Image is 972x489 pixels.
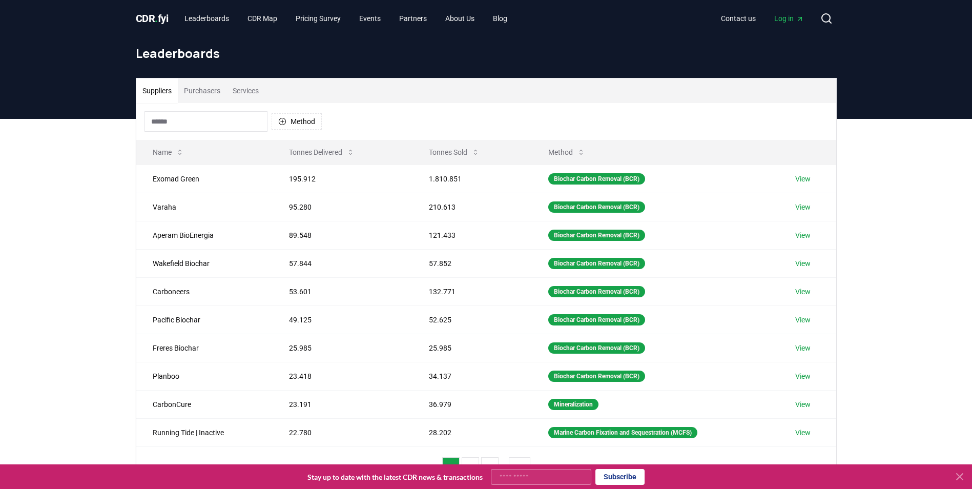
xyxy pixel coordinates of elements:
div: Marine Carbon Fixation and Sequestration (MCFS) [548,427,697,438]
button: Purchasers [178,78,226,103]
td: 132.771 [412,277,531,305]
td: 23.418 [273,362,412,390]
a: Events [351,9,389,28]
div: Biochar Carbon Removal (BCR) [548,258,645,269]
div: Biochar Carbon Removal (BCR) [548,371,645,382]
span: . [155,12,158,25]
a: Partners [391,9,435,28]
td: Planboo [136,362,273,390]
div: Biochar Carbon Removal (BCR) [548,314,645,325]
td: Running Tide | Inactive [136,418,273,446]
a: About Us [437,9,483,28]
a: Pricing Survey [287,9,349,28]
a: View [795,371,811,381]
button: Name [144,142,192,162]
button: 21 [509,457,530,478]
a: View [795,230,811,240]
td: 22.780 [273,418,412,446]
td: Pacific Biochar [136,305,273,334]
span: Log in [774,13,804,24]
a: Leaderboards [176,9,237,28]
span: CDR fyi [136,12,169,25]
td: 95.280 [273,193,412,221]
td: 1.810.851 [412,165,531,193]
td: 52.625 [412,305,531,334]
td: 28.202 [412,418,531,446]
a: View [795,287,811,297]
a: View [795,258,811,269]
nav: Main [713,9,812,28]
button: Suppliers [136,78,178,103]
button: Method [272,113,322,130]
td: 195.912 [273,165,412,193]
td: CarbonCure [136,390,273,418]
td: Freres Biochar [136,334,273,362]
td: Wakefield Biochar [136,249,273,277]
nav: Main [176,9,515,28]
a: Contact us [713,9,764,28]
h1: Leaderboards [136,45,837,62]
td: Carboneers [136,277,273,305]
a: View [795,427,811,438]
a: CDR.fyi [136,11,169,26]
td: 89.548 [273,221,412,249]
div: Biochar Carbon Removal (BCR) [548,342,645,354]
td: 121.433 [412,221,531,249]
td: Aperam BioEnergia [136,221,273,249]
a: Log in [766,9,812,28]
a: View [795,202,811,212]
div: Mineralization [548,399,598,410]
td: Varaha [136,193,273,221]
td: 23.191 [273,390,412,418]
a: View [795,174,811,184]
button: Tonnes Delivered [281,142,363,162]
td: 49.125 [273,305,412,334]
td: 57.852 [412,249,531,277]
button: Method [540,142,593,162]
td: 210.613 [412,193,531,221]
td: 36.979 [412,390,531,418]
td: 53.601 [273,277,412,305]
div: Biochar Carbon Removal (BCR) [548,173,645,185]
a: Blog [485,9,515,28]
td: Exomad Green [136,165,273,193]
button: 3 [481,457,499,478]
div: Biochar Carbon Removal (BCR) [548,286,645,297]
a: View [795,343,811,353]
li: ... [501,461,507,474]
a: View [795,399,811,410]
button: 2 [462,457,479,478]
button: 1 [442,457,460,478]
button: next page [532,457,550,478]
button: Services [226,78,265,103]
td: 57.844 [273,249,412,277]
td: 34.137 [412,362,531,390]
a: CDR Map [239,9,285,28]
div: Biochar Carbon Removal (BCR) [548,230,645,241]
a: View [795,315,811,325]
button: Tonnes Sold [421,142,488,162]
td: 25.985 [273,334,412,362]
div: Biochar Carbon Removal (BCR) [548,201,645,213]
td: 25.985 [412,334,531,362]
